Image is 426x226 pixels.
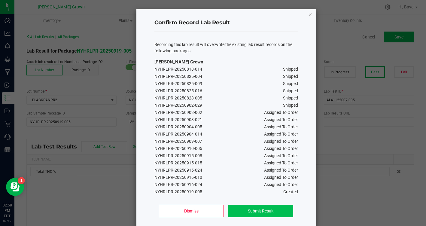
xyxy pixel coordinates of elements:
[308,11,312,18] button: Close
[264,138,298,145] span: Assigned To Order
[154,41,298,54] div: Recording this lab result will overwrite the existing lab result records on the following packages:
[6,178,24,196] iframe: Resource center
[264,153,298,159] span: Assigned To Order
[283,88,298,94] span: Shipped
[154,145,202,152] span: NYHRLPR-20250910-005
[264,174,298,181] span: Assigned To Order
[154,189,202,195] span: NYHRLPR-20250919-005
[154,66,202,72] span: NYHRLPR-20250818-014
[264,167,298,173] span: Assigned To Order
[283,66,298,72] span: Shipped
[154,160,202,166] span: NYHRLPR-20250915-015
[264,124,298,130] span: Assigned To Order
[154,102,202,108] span: NYHRLPR-20250902-029
[154,88,202,94] span: NYHRLPR-20250825-016
[154,59,203,66] span: [PERSON_NAME] Grown
[283,102,298,108] span: Shipped
[228,205,293,217] button: Submit Result
[154,95,202,101] span: NYHRLPR-20250828-005
[154,73,202,80] span: NYHRLPR-20250825-004
[264,145,298,152] span: Assigned To Order
[154,124,202,130] span: NYHRLPR-20250904-005
[154,131,202,137] span: NYHRLPR-20250904-014
[154,153,202,159] span: NYHRLPR-20250915-008
[264,109,298,116] span: Assigned To Order
[154,109,202,116] span: NYHRLPR-20250903-002
[18,177,25,184] iframe: Resource center unread badge
[283,189,298,195] span: Created
[283,81,298,87] span: Shipped
[283,95,298,101] span: Shipped
[159,205,224,217] button: Dismiss
[154,117,202,123] span: NYHRLPR-20250903-021
[264,117,298,123] span: Assigned To Order
[154,182,202,188] span: NYHRLPR-20250916-024
[154,138,202,145] span: NYHRLPR-20250909-007
[264,160,298,166] span: Assigned To Order
[154,19,298,27] h4: Confirm Record Lab Result
[154,167,202,173] span: NYHRLPR-20250915-024
[283,73,298,80] span: Shipped
[264,131,298,137] span: Assigned To Order
[154,174,202,181] span: NYHRLPR-20250916-010
[154,81,202,87] span: NYHRLPR-20250825-009
[264,182,298,188] span: Assigned To Order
